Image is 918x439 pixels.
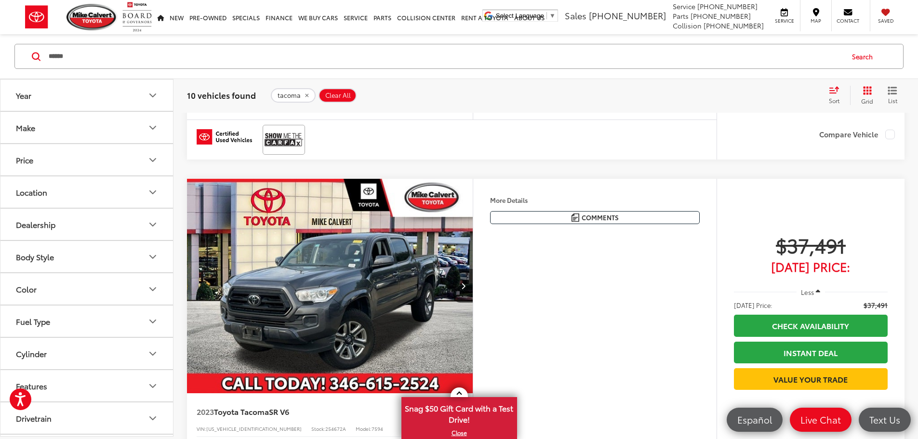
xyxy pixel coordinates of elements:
span: Map [805,17,826,24]
span: Live Chat [796,413,846,426]
div: Fuel Type [16,317,50,326]
div: Make [16,123,35,132]
span: Service [673,1,695,11]
a: Español [727,408,783,432]
a: Text Us [859,408,911,432]
span: Contact [837,17,859,24]
button: MakeMake [0,112,174,143]
span: Sales [565,9,586,22]
img: View CARFAX report [265,127,303,152]
label: Compare Vehicle [819,130,895,139]
span: Español [732,413,777,426]
button: CylinderCylinder [0,338,174,369]
div: Year [16,91,31,100]
div: Cylinder [16,349,47,358]
span: 7594 [372,425,383,432]
button: PricePrice [0,144,174,175]
button: YearYear [0,80,174,111]
span: [US_VEHICLE_IDENTIFICATION_NUMBER] [206,425,302,432]
span: [DATE] Price: [734,300,772,310]
input: Search by Make, Model, or Keyword [48,45,843,68]
button: Fuel TypeFuel Type [0,306,174,337]
a: 2023 Toyota Tacoma SR V62023 Toyota Tacoma SR V62023 Toyota Tacoma SR V62023 Toyota Tacoma SR V6 [186,179,474,394]
div: Body Style [16,252,54,261]
button: remove tacoma [271,88,316,103]
div: Dealership [16,220,55,229]
span: Model: [356,425,372,432]
button: Grid View [850,86,880,105]
div: Make [147,122,159,133]
button: Body StyleBody Style [0,241,174,272]
span: [PHONE_NUMBER] [691,11,751,21]
span: [DATE] Price: [734,262,888,271]
button: Clear All [319,88,357,103]
span: VIN: [197,425,206,432]
div: 2023 Toyota Tacoma SR V6 0 [186,179,474,394]
span: Service [773,17,795,24]
button: Select sort value [824,86,850,105]
button: LocationLocation [0,176,174,208]
span: Clear All [325,92,351,99]
div: Drivetrain [147,412,159,424]
button: Less [797,283,825,301]
div: Price [16,155,33,164]
span: Grid [861,97,873,105]
span: Stock: [311,425,325,432]
span: [PHONE_NUMBER] [697,1,758,11]
button: FeaturesFeatures [0,370,174,401]
div: Year [147,90,159,101]
span: Sort [829,96,839,105]
span: 254672A [325,425,346,432]
div: Price [147,154,159,166]
button: DrivetrainDrivetrain [0,402,174,434]
span: 2023 [197,406,214,417]
div: Color [147,283,159,295]
div: Dealership [147,219,159,230]
div: Location [147,186,159,198]
button: ColorColor [0,273,174,305]
img: Comments [572,213,579,222]
span: 10 vehicles found [187,89,256,101]
div: Drivetrain [16,413,52,423]
button: List View [880,86,905,105]
div: Color [16,284,37,293]
span: Snag $50 Gift Card with a Test Drive! [402,398,516,427]
span: $37,491 [864,300,888,310]
span: tacoma [278,92,301,99]
div: Features [16,381,47,390]
span: Saved [875,17,896,24]
h4: More Details [490,197,700,203]
span: Parts [673,11,689,21]
div: Fuel Type [147,316,159,327]
button: Comments [490,211,700,224]
span: Collision [673,21,702,30]
img: Toyota Certified Used Vehicles [197,129,252,145]
a: Live Chat [790,408,851,432]
div: Body Style [147,251,159,263]
span: SR V6 [269,406,289,417]
span: List [888,96,897,105]
div: Cylinder [147,348,159,359]
a: Value Your Trade [734,368,888,390]
div: Location [16,187,47,197]
button: DealershipDealership [0,209,174,240]
span: $37,491 [734,233,888,257]
span: [PHONE_NUMBER] [589,9,666,22]
img: 2023 Toyota Tacoma SR V6 [186,179,474,394]
a: 2023Toyota TacomaSR V6 [197,406,430,417]
img: Mike Calvert Toyota [67,4,118,30]
span: Text Us [865,413,905,426]
span: Toyota Tacoma [214,406,269,417]
a: Check Availability [734,315,888,336]
span: [PHONE_NUMBER] [704,21,764,30]
a: Instant Deal [734,342,888,363]
button: Next image [453,269,473,303]
div: Features [147,380,159,392]
span: Comments [582,213,619,222]
span: ▼ [549,12,556,19]
button: Search [843,44,887,68]
span: Less [801,288,814,296]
